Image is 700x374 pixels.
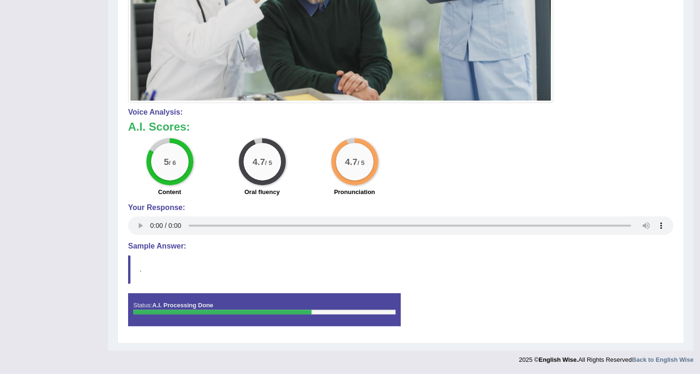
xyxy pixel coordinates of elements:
[128,108,673,117] h4: Voice Analysis:
[539,356,578,363] strong: English Wise.
[334,187,375,196] label: Pronunciation
[632,356,693,363] a: Back to English Wise
[158,187,181,196] label: Content
[519,351,693,364] div: 2025 © All Rights Reserved
[128,293,401,326] div: Status:
[128,255,673,284] blockquote: .
[152,302,213,309] strong: A.I. Processing Done
[345,156,358,166] big: 4.7
[164,156,169,166] big: 5
[128,242,673,250] h4: Sample Answer:
[244,187,280,196] label: Oral fluency
[168,159,175,166] small: / 6
[128,203,673,212] h4: Your Response:
[357,159,364,166] small: / 5
[265,159,272,166] small: / 5
[128,120,190,133] b: A.I. Scores:
[252,156,265,166] big: 4.7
